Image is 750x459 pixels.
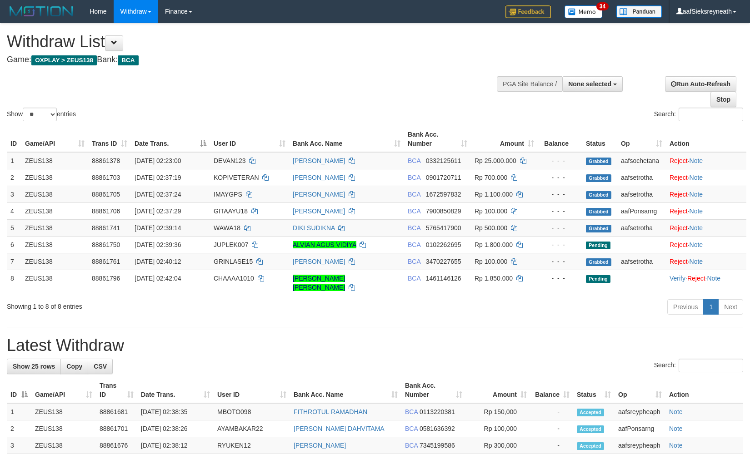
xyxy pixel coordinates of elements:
[586,158,611,165] span: Grabbed
[405,408,418,415] span: BCA
[214,224,240,232] span: WAWA18
[666,126,746,152] th: Action
[96,377,137,403] th: Trans ID: activate to sort column ascending
[21,253,88,270] td: ZEUS138
[666,202,746,219] td: ·
[616,5,662,18] img: panduan.png
[137,377,214,403] th: Date Trans.: activate to sort column ascending
[466,420,530,437] td: Rp 100,000
[538,126,582,152] th: Balance
[66,363,82,370] span: Copy
[596,2,609,10] span: 34
[96,420,137,437] td: 88861701
[577,442,604,450] span: Accepted
[405,425,418,432] span: BCA
[135,174,181,181] span: [DATE] 02:37:19
[214,207,248,215] span: GITAAYU18
[420,442,455,449] span: Copy 7345199586 to clipboard
[426,191,461,198] span: Copy 1672597832 to clipboard
[541,223,579,232] div: - - -
[7,108,76,121] label: Show entries
[408,207,420,215] span: BCA
[615,377,665,403] th: Op: activate to sort column ascending
[690,224,703,232] a: Note
[31,420,96,437] td: ZEUS138
[405,442,418,449] span: BCA
[92,275,120,282] span: 88861796
[690,157,703,164] a: Note
[497,76,562,92] div: PGA Site Balance /
[137,403,214,420] td: [DATE] 02:38:35
[92,191,120,198] span: 88861705
[408,224,420,232] span: BCA
[92,207,120,215] span: 88861706
[466,403,530,420] td: Rp 150,000
[670,241,688,248] a: Reject
[615,437,665,454] td: aafsreypheaph
[426,241,461,248] span: Copy 0102262695 to clipboard
[565,5,603,18] img: Button%20Memo.svg
[670,157,688,164] a: Reject
[475,258,507,265] span: Rp 100.000
[7,298,306,311] div: Showing 1 to 8 of 8 entries
[426,157,461,164] span: Copy 0332125611 to clipboard
[293,224,335,232] a: DIKI SUDIKNA
[617,169,666,186] td: aafsetrotha
[667,299,704,315] a: Previous
[690,174,703,181] a: Note
[7,219,21,236] td: 5
[669,425,683,432] a: Note
[21,169,88,186] td: ZEUS138
[541,207,579,216] div: - - -
[617,202,666,219] td: aafPonsarng
[7,359,61,374] a: Show 25 rows
[562,76,623,92] button: None selected
[690,191,703,198] a: Note
[541,257,579,266] div: - - -
[23,108,57,121] select: Showentries
[703,299,719,315] a: 1
[214,241,248,248] span: JUPLEK007
[541,190,579,199] div: - - -
[214,437,290,454] td: RYUKEN12
[426,174,461,181] span: Copy 0901720711 to clipboard
[475,207,507,215] span: Rp 100.000
[7,253,21,270] td: 7
[7,403,31,420] td: 1
[666,236,746,253] td: ·
[475,191,513,198] span: Rp 1.100.000
[7,236,21,253] td: 6
[530,403,573,420] td: -
[573,377,615,403] th: Status: activate to sort column ascending
[617,219,666,236] td: aafsetrotha
[31,55,97,65] span: OXPLAY > ZEUS138
[666,270,746,296] td: · ·
[541,156,579,165] div: - - -
[135,207,181,215] span: [DATE] 02:37:29
[293,241,356,248] a: ALVIAN AGUS VIDIYA
[670,258,688,265] a: Reject
[21,270,88,296] td: ZEUS138
[293,174,345,181] a: [PERSON_NAME]
[530,437,573,454] td: -
[7,336,743,355] h1: Latest Withdraw
[408,157,420,164] span: BCA
[707,275,720,282] a: Note
[92,157,120,164] span: 88861378
[669,442,683,449] a: Note
[666,253,746,270] td: ·
[654,359,743,372] label: Search:
[475,157,516,164] span: Rp 25.000.000
[7,270,21,296] td: 8
[541,274,579,283] div: - - -
[96,403,137,420] td: 88861681
[135,191,181,198] span: [DATE] 02:37:24
[7,169,21,186] td: 2
[654,108,743,121] label: Search:
[426,258,461,265] span: Copy 3470227655 to clipboard
[137,420,214,437] td: [DATE] 02:38:26
[586,275,610,283] span: Pending
[426,224,461,232] span: Copy 5765417900 to clipboard
[666,186,746,202] td: ·
[7,420,31,437] td: 2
